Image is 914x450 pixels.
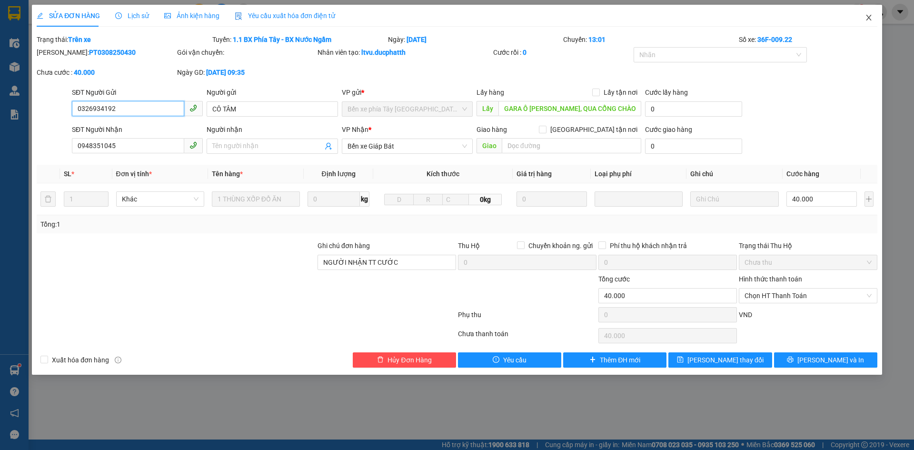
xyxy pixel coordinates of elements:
input: Cước giao hàng [645,139,742,154]
div: Số xe: [738,34,878,45]
span: Lấy hàng [477,89,504,96]
div: Chưa thanh toán [457,329,597,345]
span: kg [360,191,369,207]
span: edit [37,12,43,19]
span: info-circle [115,357,121,363]
img: icon [235,12,242,20]
b: 1.1 BX Phía Tây - BX Nước Ngầm [233,36,331,43]
span: exclamation-circle [493,356,499,364]
th: Loại phụ phí [591,165,686,183]
span: SỬA ĐƠN HÀNG [37,12,100,20]
span: VND [739,311,752,319]
div: Người gửi [207,87,338,98]
span: Chưa thu [745,255,872,270]
input: 0 [517,191,587,207]
span: Thu Hộ [458,242,480,250]
span: Kích thước [427,170,459,178]
div: Trạng thái Thu Hộ [739,240,877,251]
div: Gói vận chuyển: [177,47,316,58]
span: user-add [325,142,332,150]
input: D [384,194,414,205]
div: VP gửi [342,87,473,98]
span: Bến xe Giáp Bát [348,139,467,153]
span: clock-circle [115,12,122,19]
div: Trạng thái: [36,34,211,45]
b: 13:01 [588,36,606,43]
input: Dọc đường [498,101,641,116]
div: Ngày: [387,34,563,45]
span: Lịch sử [115,12,149,20]
span: Khác [122,192,199,206]
b: 40.000 [74,69,95,76]
span: Giao hàng [477,126,507,133]
span: close [865,14,873,21]
span: Xuất hóa đơn hàng [48,355,113,365]
button: plus [864,191,874,207]
div: SĐT Người Nhận [72,124,203,135]
label: Ghi chú đơn hàng [318,242,370,250]
span: Giao [477,138,502,153]
span: Chọn HT Thanh Toán [745,289,872,303]
input: VD: Bàn, Ghế [212,191,300,207]
span: Chuyển khoản ng. gửi [525,240,596,251]
span: Giá trị hàng [517,170,552,178]
input: C [442,194,469,205]
label: Hình thức thanh toán [739,275,802,283]
div: Tổng: 1 [40,219,353,230]
div: Chưa cước : [37,67,175,78]
span: Định lượng [321,170,355,178]
span: [PERSON_NAME] và In [797,355,864,365]
div: Phụ thu [457,310,597,326]
b: ltvu.ducphatth [361,49,406,56]
div: [PERSON_NAME]: [37,47,175,58]
span: Bến xe phía Tây Thanh Hóa [348,102,467,116]
div: Ngày GD: [177,67,316,78]
span: [PERSON_NAME] thay đổi [687,355,764,365]
b: PT0308250430 [89,49,136,56]
div: Cước rồi : [493,47,632,58]
div: Tuyến: [211,34,387,45]
span: Tên hàng [212,170,243,178]
button: delete [40,191,56,207]
div: Nhân viên tạo: [318,47,491,58]
span: SL [64,170,71,178]
b: Trên xe [68,36,91,43]
label: Cước lấy hàng [645,89,688,96]
span: phone [189,104,197,112]
span: Hủy Đơn Hàng [387,355,431,365]
button: deleteHủy Đơn Hàng [353,352,456,368]
span: Yêu cầu [503,355,527,365]
input: Ghi chú đơn hàng [318,255,456,270]
input: Ghi Chú [690,191,778,207]
span: Đơn vị tính [116,170,152,178]
label: Cước giao hàng [645,126,692,133]
b: 0 [523,49,527,56]
b: 36F-009.22 [757,36,792,43]
button: save[PERSON_NAME] thay đổi [668,352,772,368]
span: 0kg [469,194,501,205]
div: Người nhận [207,124,338,135]
input: Cước lấy hàng [645,101,742,117]
b: [DATE] [407,36,427,43]
span: picture [164,12,171,19]
button: Close [855,5,882,31]
button: printer[PERSON_NAME] và In [774,352,877,368]
div: SĐT Người Gửi [72,87,203,98]
span: Yêu cầu xuất hóa đơn điện tử [235,12,335,20]
span: Phí thu hộ khách nhận trả [606,240,691,251]
span: Cước hàng [786,170,819,178]
div: Chuyến: [562,34,738,45]
span: plus [589,356,596,364]
span: delete [377,356,384,364]
b: [DATE] 09:35 [206,69,245,76]
input: R [413,194,443,205]
span: printer [787,356,794,364]
span: Thêm ĐH mới [600,355,640,365]
span: [GEOGRAPHIC_DATA] tận nơi [546,124,641,135]
span: Lấy tận nơi [600,87,641,98]
input: Dọc đường [502,138,641,153]
span: VP Nhận [342,126,368,133]
th: Ghi chú [686,165,782,183]
span: Lấy [477,101,498,116]
button: exclamation-circleYêu cầu [458,352,561,368]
